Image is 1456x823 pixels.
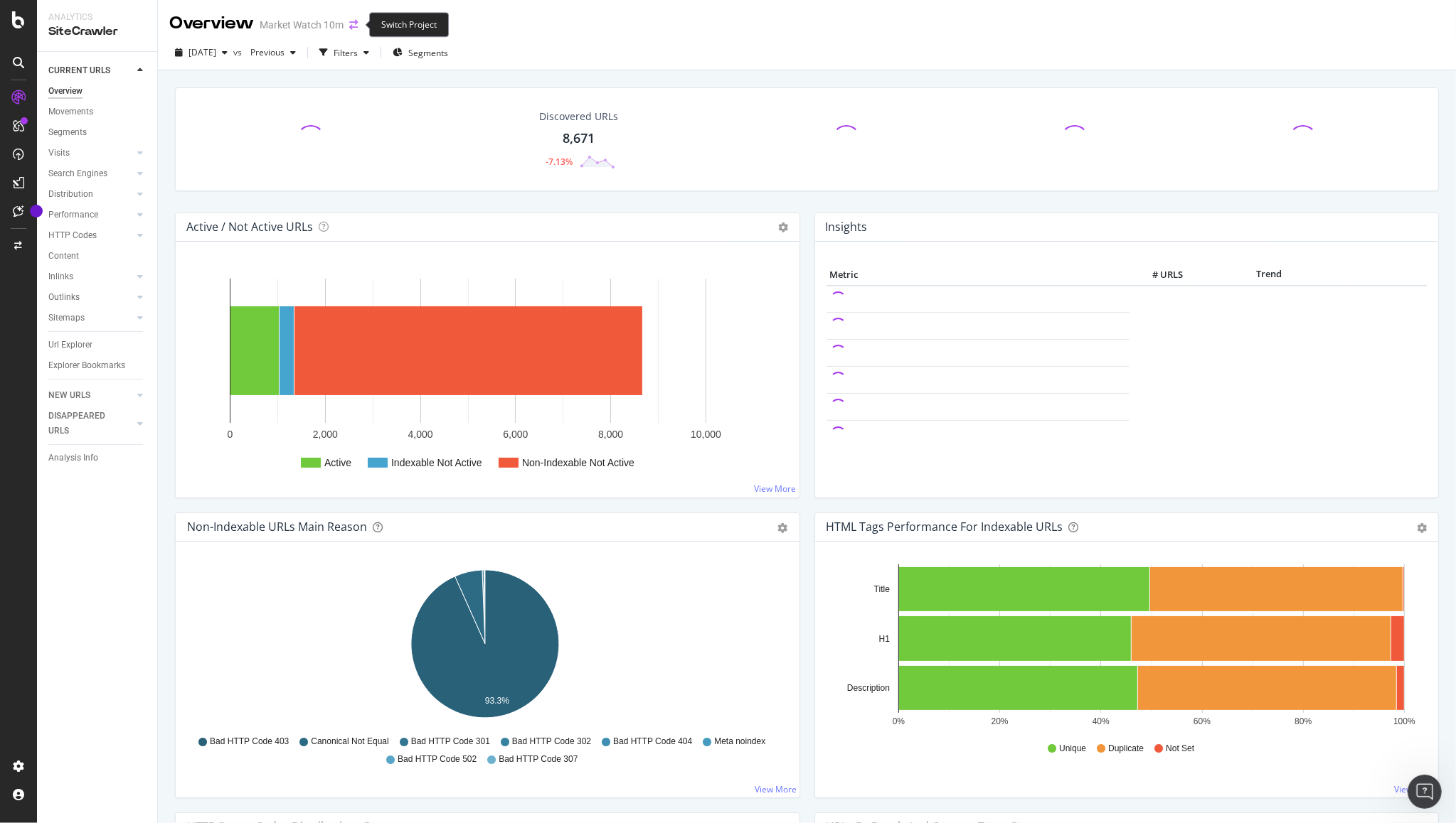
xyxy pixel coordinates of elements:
[826,217,868,237] h4: Insights
[1393,716,1415,726] text: 100%
[313,429,338,440] text: 2,000
[755,483,797,495] a: View More
[878,634,890,644] text: H1
[187,520,367,534] div: Non-Indexable URLs Main Reason
[260,18,344,32] div: Market Watch 10m
[48,338,92,353] div: Url Explorer
[48,290,80,305] div: Outlinks
[503,429,528,440] text: 6,000
[48,228,133,243] a: HTTP Codes
[778,523,788,533] div: gear
[411,736,490,748] span: Bad HTTP Code 301
[48,409,133,439] a: DISAPPEARED URLS
[1417,523,1427,533] div: gear
[827,264,1130,286] th: Metric
[48,187,133,202] a: Distribution
[1108,743,1144,755] span: Duplicate
[48,269,133,284] a: Inlinks
[1092,716,1109,726] text: 40%
[1408,775,1442,809] iframe: Intercom live chat
[48,409,120,439] div: DISAPPEARED URLS
[48,451,98,466] div: Analysis Info
[30,205,43,217] div: Tooltip anchor
[387,41,454,64] button: Segments
[691,429,721,440] text: 10,000
[48,290,133,305] a: Outlinks
[233,46,245,58] span: vs
[1166,743,1194,755] span: Not Set
[48,63,133,78] a: CURRENT URLS
[391,457,482,468] text: Indexable Not Active
[48,208,133,222] a: Performance
[846,683,889,693] text: Description
[48,228,97,243] div: HTTP Codes
[48,84,147,99] a: Overview
[311,736,388,748] span: Canonical Not Equal
[48,125,87,140] div: Segments
[188,46,216,58] span: 2025 Aug. 8th
[245,41,302,64] button: Previous
[48,146,70,161] div: Visits
[169,41,233,64] button: [DATE]
[228,429,233,440] text: 0
[48,388,133,403] a: NEW URLS
[1186,264,1352,286] th: Trend
[1130,264,1186,286] th: # URLS
[187,564,783,729] svg: A chart.
[598,429,623,440] text: 8,000
[1394,783,1436,795] a: View More
[48,104,93,119] div: Movements
[408,47,448,59] span: Segments
[563,129,595,148] div: 8,671
[827,564,1423,729] svg: A chart.
[779,222,789,232] i: Options
[755,783,797,795] a: View More
[48,311,133,326] a: Sitemaps
[187,264,783,486] svg: A chart.
[48,11,146,23] div: Analytics
[398,753,477,765] span: Bad HTTP Code 502
[48,451,147,466] a: Analysis Info
[186,217,313,237] h4: Active / Not Active URLs
[827,520,1063,534] div: HTML Tags Performance for Indexable URLs
[48,208,98,222] div: Performance
[48,146,133,161] a: Visits
[169,11,254,36] div: Overview
[48,23,146,40] div: SiteCrawler
[408,429,433,440] text: 4,000
[48,125,147,140] a: Segments
[714,736,765,748] span: Meta noindex
[245,46,285,58] span: Previous
[334,47,358,59] div: Filters
[873,584,890,594] text: Title
[499,753,578,765] span: Bad HTTP Code 307
[48,104,147,119] a: Movements
[48,249,79,264] div: Content
[48,249,147,264] a: Content
[1295,716,1312,726] text: 80%
[892,716,905,726] text: 0%
[314,41,375,64] button: Filters
[512,736,591,748] span: Bad HTTP Code 302
[485,696,509,706] text: 93.3%
[48,166,107,181] div: Search Engines
[210,736,289,748] span: Bad HTTP Code 403
[48,358,125,373] div: Explorer Bookmarks
[613,736,692,748] span: Bad HTTP Code 404
[522,457,634,468] text: Non-Indexable Not Active
[991,716,1008,726] text: 20%
[1194,716,1211,726] text: 60%
[546,156,573,168] div: -7.13%
[48,338,147,353] a: Url Explorer
[48,187,93,202] div: Distribution
[539,109,618,124] div: Discovered URLs
[48,311,85,326] div: Sitemaps
[349,20,358,30] div: arrow-right-arrow-left
[48,269,73,284] div: Inlinks
[48,84,83,99] div: Overview
[48,63,110,78] div: CURRENT URLS
[324,457,351,468] text: Active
